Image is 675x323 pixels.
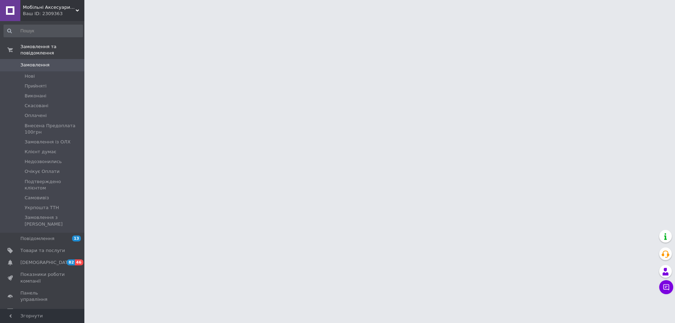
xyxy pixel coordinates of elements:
span: 46 [75,259,83,265]
span: Оплачені [25,112,47,119]
span: Самовивіз [25,195,49,201]
span: Укрпошта ТТН [25,205,59,211]
span: Замовлення із ОЛХ [25,139,71,145]
span: Замовлення та повідомлення [20,44,84,56]
span: Виконані [25,93,46,99]
span: Нові [25,73,35,79]
input: Пошук [4,25,83,37]
span: Прийняті [25,83,46,89]
span: Скасовані [25,103,49,109]
span: Товари та послуги [20,247,65,254]
span: Замовлення з [PERSON_NAME] [25,214,82,227]
span: Мобільні Аксесуари та Електроніка [23,4,76,11]
span: Відгуки [20,308,39,315]
span: Очікує Оплати [25,168,59,175]
span: Показники роботи компанії [20,271,65,284]
span: 82 [67,259,75,265]
span: Клієнт думає [25,149,56,155]
span: Недозвонились [25,159,62,165]
button: Чат з покупцем [659,280,673,294]
span: Повідомлення [20,235,54,242]
span: Подтверждено клієнтом [25,179,82,191]
span: [DEMOGRAPHIC_DATA] [20,259,72,266]
span: Внесена Предоплата 100грн [25,123,82,135]
div: Ваш ID: 2309363 [23,11,84,17]
span: Замовлення [20,62,50,68]
span: 13 [72,235,81,241]
span: Панель управління [20,290,65,303]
